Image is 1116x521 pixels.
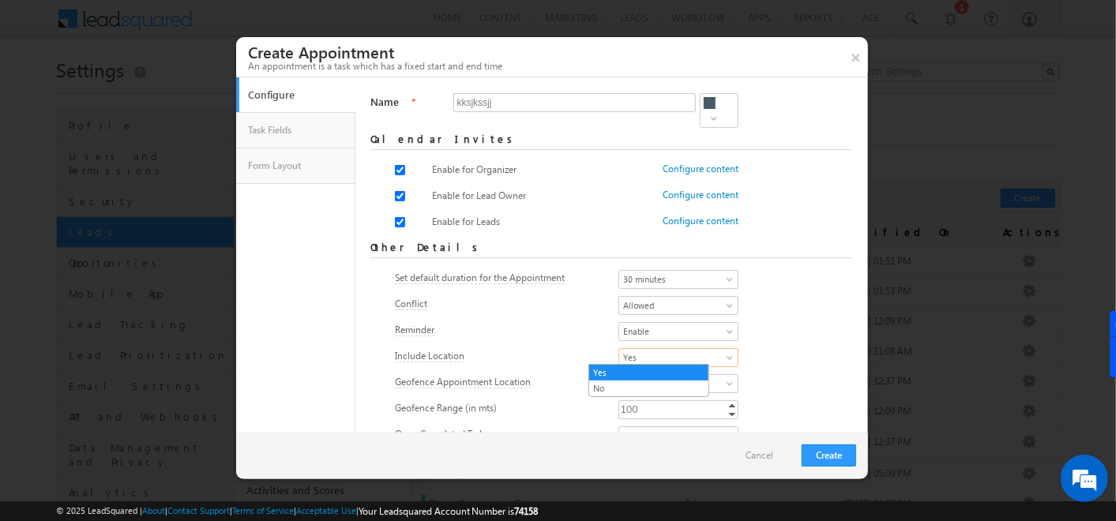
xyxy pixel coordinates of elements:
[395,298,427,310] span: Conflict
[142,505,165,515] a: About
[395,324,434,336] span: Reminder
[588,364,709,397] ul: Yes
[296,505,356,515] a: Acceptable Use
[359,505,539,517] span: Your Leadsquared Account Number is
[618,400,641,418] div: 100
[619,272,728,287] span: 30 minutes
[432,189,526,201] span: Enable for Lead Owner
[248,59,868,73] div: An appointment is a task which has a fixed start and end time
[232,505,294,515] a: Terms of Service
[726,401,738,409] a: Increment
[259,8,297,46] div: Minimize live chat window
[395,376,531,388] span: Geofence Appointment Location
[370,95,399,109] label: Name
[395,402,497,414] span: Geofence Range (in mts)
[395,272,565,284] span: Set default duration for the Appointment
[726,410,738,418] a: Decrement
[619,350,728,365] span: Yes
[746,448,789,463] a: Cancel
[663,214,738,228] a: Configure content
[515,505,539,517] span: 74158
[589,381,708,395] a: No
[618,348,738,367] a: Yes
[370,128,852,150] h3: Calendar Invites
[56,504,539,519] span: © 2025 LeadSquared | | | | |
[618,322,738,341] a: Enable
[248,37,868,59] h3: Create Appointment
[244,152,348,179] a: Form Layout
[618,426,738,445] a: Allowed
[663,188,738,202] a: Configure content
[395,350,464,362] span: Include Location
[395,428,488,440] span: Open Completed Tasks
[82,83,265,103] div: Chat with us now
[619,298,728,313] span: Allowed
[618,270,738,289] a: 30 minutes
[244,81,348,108] a: Configure
[244,117,348,144] a: Task Fields
[167,505,230,515] a: Contact Support
[432,163,517,175] span: Enable for Organizer
[27,83,66,103] img: d_60004797649_company_0_60004797649
[619,324,728,339] span: Enable
[663,162,738,176] a: Configure content
[432,216,500,227] span: Enable for Leads
[844,37,869,77] button: ×
[619,429,728,443] span: Allowed
[215,406,287,427] em: Start Chat
[21,146,288,393] textarea: Type your message and hit 'Enter'
[802,444,856,467] button: Create
[618,296,738,315] a: Allowed
[589,365,708,380] a: Yes
[370,236,852,258] h3: Other Details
